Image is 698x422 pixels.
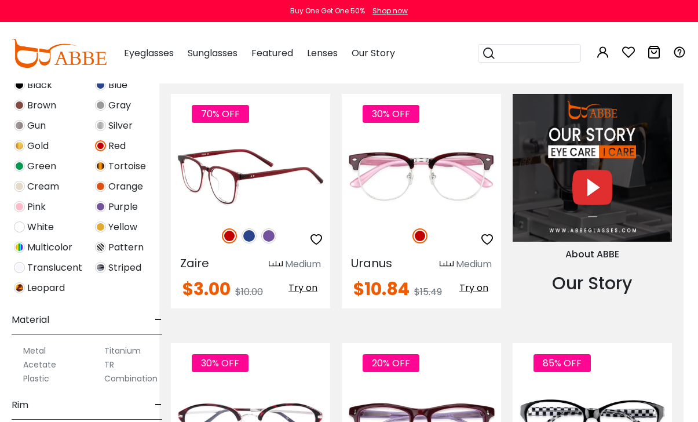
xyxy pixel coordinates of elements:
[513,248,672,261] div: About ABBE
[14,79,25,90] img: Black
[108,159,146,173] span: Tortoise
[23,358,56,372] label: Acetate
[108,78,127,92] span: Blue
[14,201,25,212] img: Pink
[108,180,143,194] span: Orange
[12,391,28,419] span: Rim
[108,261,141,275] span: Striped
[14,120,25,131] img: Gun
[27,78,52,92] span: Black
[307,46,338,60] span: Lenses
[95,100,106,111] img: Gray
[261,228,276,243] img: Purple
[440,260,454,269] img: size ruler
[14,161,25,172] img: Green
[14,282,25,293] img: Leopard
[27,159,56,173] span: Green
[104,372,158,385] label: Combination
[95,161,106,172] img: Tortoise
[242,228,257,243] img: Blue
[353,277,410,301] span: $10.84
[14,181,25,192] img: Cream
[351,255,392,271] span: Uranus
[285,257,321,271] div: Medium
[108,200,138,214] span: Purple
[459,281,488,294] span: Try on
[95,140,106,151] img: Red
[192,105,249,123] span: 70% OFF
[12,306,49,334] span: Material
[155,391,162,419] span: -
[27,119,46,133] span: Gun
[27,261,82,275] span: Translucent
[342,136,501,215] img: Red Uranus - TR ,Adjust Nose Pads
[104,344,141,358] label: Titanium
[513,94,672,242] img: About Us
[192,354,248,372] span: 30% OFF
[171,136,330,215] img: Red Zaire - TR ,Universal Bridge Fit
[95,181,106,192] img: Orange
[367,6,408,16] a: Shop now
[95,201,106,212] img: Purple
[235,285,263,299] span: $10.00
[27,180,59,194] span: Cream
[222,228,237,243] img: Red
[27,139,49,153] span: Gold
[372,6,408,16] div: Shop now
[533,354,591,372] span: 85% OFF
[269,260,283,269] img: size ruler
[155,306,162,334] span: -
[108,99,131,112] span: Gray
[27,241,72,254] span: Multicolor
[108,139,126,153] span: Red
[251,46,293,60] span: Featured
[95,221,106,232] img: Yellow
[513,270,672,296] div: Our Story
[14,262,25,273] img: Translucent
[12,39,107,68] img: abbeglasses.com
[363,354,419,372] span: 20% OFF
[27,99,56,112] span: Brown
[104,358,114,372] label: TR
[14,221,25,232] img: White
[14,140,25,151] img: Gold
[27,220,54,234] span: White
[363,105,419,123] span: 30% OFF
[288,281,317,294] span: Try on
[27,281,65,295] span: Leopard
[14,242,25,253] img: Multicolor
[456,281,492,296] button: Try on
[95,242,106,253] img: Pattern
[14,100,25,111] img: Brown
[23,372,49,385] label: Plastic
[95,120,106,131] img: Silver
[456,257,492,271] div: Medium
[27,200,46,214] span: Pink
[108,220,137,234] span: Yellow
[414,285,442,299] span: $15.49
[290,6,365,16] div: Buy One Get One 50%
[95,79,106,90] img: Blue
[285,281,321,296] button: Try on
[352,46,395,60] span: Our Story
[124,46,174,60] span: Eyeglasses
[188,46,237,60] span: Sunglasses
[180,255,209,271] span: Zaire
[23,344,46,358] label: Metal
[412,228,427,243] img: Red
[108,241,144,254] span: Pattern
[95,262,106,273] img: Striped
[108,119,133,133] span: Silver
[182,277,231,301] span: $3.00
